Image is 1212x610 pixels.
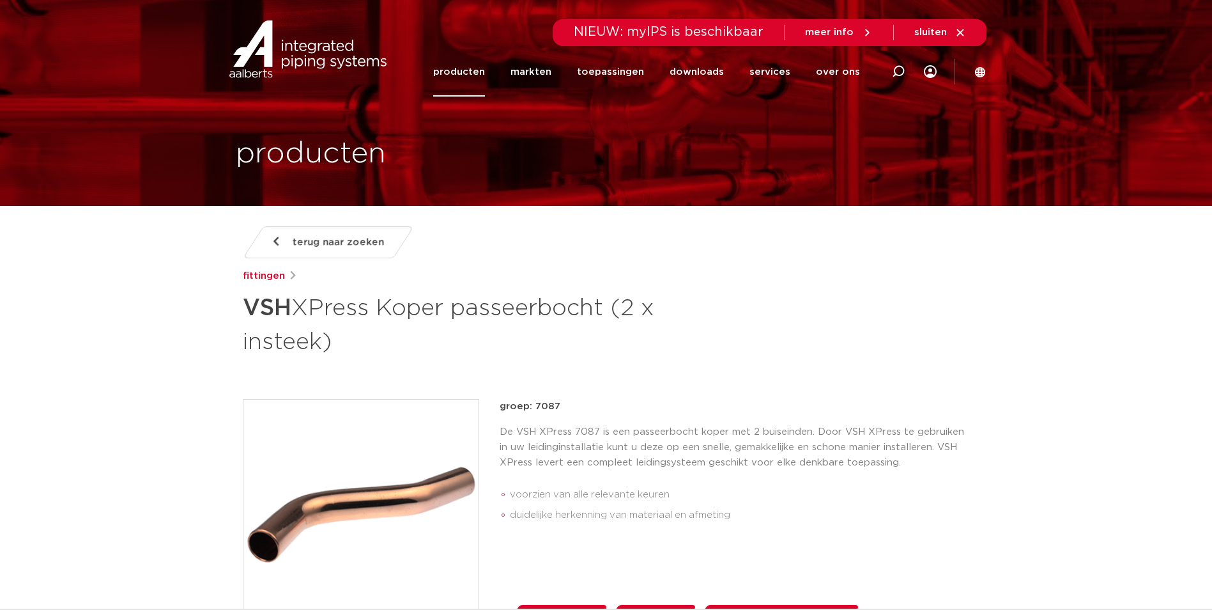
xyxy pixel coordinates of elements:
[433,47,860,97] nav: Menu
[243,297,291,320] strong: VSH
[293,232,384,253] span: terug naar zoeken
[577,47,644,97] a: toepassingen
[242,226,413,258] a: terug naar zoeken
[236,134,386,175] h1: producten
[805,27,854,37] span: meer info
[510,47,551,97] a: markten
[243,269,285,284] a: fittingen
[914,27,966,38] a: sluiten
[749,47,790,97] a: services
[805,27,873,38] a: meer info
[574,26,763,38] span: NIEUW: myIPS is beschikbaar
[510,485,970,505] li: voorzien van alle relevante keuren
[816,47,860,97] a: over ons
[243,289,723,358] h1: XPress Koper passeerbocht (2 x insteek)
[433,47,485,97] a: producten
[510,505,970,526] li: duidelijke herkenning van materiaal en afmeting
[500,399,970,414] p: groep: 7087
[500,425,970,471] p: De VSH XPress 7087 is een passeerbocht koper met 2 buiseinden. Door VSH XPress te gebruiken in uw...
[670,47,724,97] a: downloads
[914,27,947,37] span: sluiten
